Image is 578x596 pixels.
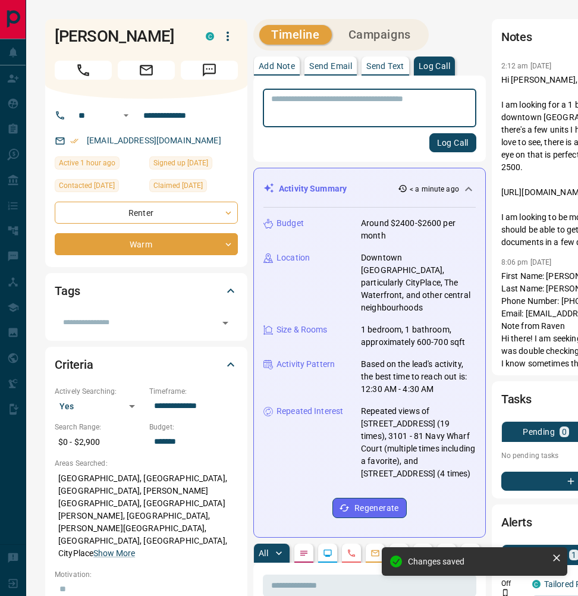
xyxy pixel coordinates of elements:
[259,25,332,45] button: Timeline
[361,217,476,242] p: Around $2400-$2600 per month
[55,355,93,374] h2: Criteria
[55,27,188,46] h1: [PERSON_NAME]
[259,62,295,70] p: Add Note
[118,61,175,80] span: Email
[55,469,238,563] p: [GEOGRAPHIC_DATA], [GEOGRAPHIC_DATA], [GEOGRAPHIC_DATA], [PERSON_NAME][GEOGRAPHIC_DATA], [GEOGRAP...
[323,548,332,558] svg: Lead Browsing Activity
[55,386,143,397] p: Actively Searching:
[501,62,552,70] p: 2:12 am [DATE]
[181,61,238,80] span: Message
[119,108,133,123] button: Open
[149,156,238,173] div: Wed Dec 20 2017
[366,62,404,70] p: Send Text
[55,350,238,379] div: Criteria
[562,428,567,436] p: 0
[55,202,238,224] div: Renter
[347,548,356,558] svg: Calls
[337,25,423,45] button: Campaigns
[153,157,208,169] span: Signed up [DATE]
[55,458,238,469] p: Areas Searched:
[332,498,407,518] button: Regenerate
[277,217,304,230] p: Budget
[55,179,143,196] div: Mon Aug 04 2025
[55,569,238,580] p: Motivation:
[501,258,552,266] p: 8:06 pm [DATE]
[309,62,352,70] p: Send Email
[277,405,343,418] p: Repeated Interest
[206,32,214,40] div: condos.ca
[410,184,459,195] p: < a minute ago
[277,358,335,371] p: Activity Pattern
[277,252,310,264] p: Location
[153,180,203,192] span: Claimed [DATE]
[217,315,234,331] button: Open
[55,422,143,432] p: Search Range:
[361,252,476,314] p: Downtown [GEOGRAPHIC_DATA], particularly CityPlace, The Waterfront, and other central neighbourhoods
[55,156,143,173] div: Sun Sep 14 2025
[149,386,238,397] p: Timeframe:
[277,324,328,336] p: Size & Rooms
[571,551,576,559] p: 1
[361,324,476,349] p: 1 bedroom, 1 bathroom, approximately 600-700 sqft
[59,180,115,192] span: Contacted [DATE]
[259,549,268,557] p: All
[370,548,380,558] svg: Emails
[55,281,80,300] h2: Tags
[523,428,555,436] p: Pending
[501,27,532,46] h2: Notes
[408,557,547,566] div: Changes saved
[429,133,476,152] button: Log Call
[55,61,112,80] span: Call
[55,432,143,452] p: $0 - $2,900
[501,390,532,409] h2: Tasks
[55,397,143,416] div: Yes
[87,136,221,145] a: [EMAIL_ADDRESS][DOMAIN_NAME]
[149,179,238,196] div: Wed Dec 20 2017
[299,548,309,558] svg: Notes
[501,513,532,532] h2: Alerts
[149,422,238,432] p: Budget:
[70,137,78,145] svg: Email Verified
[59,157,115,169] span: Active 1 hour ago
[279,183,347,195] p: Activity Summary
[55,233,238,255] div: Warm
[263,178,476,200] div: Activity Summary< a minute ago
[361,358,476,396] p: Based on the lead's activity, the best time to reach out is: 12:30 AM - 4:30 AM
[361,405,476,480] p: Repeated views of [STREET_ADDRESS] (19 times), 3101 - 81 Navy Wharf Court (multiple times includi...
[419,62,450,70] p: Log Call
[55,277,238,305] div: Tags
[93,547,135,560] button: Show More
